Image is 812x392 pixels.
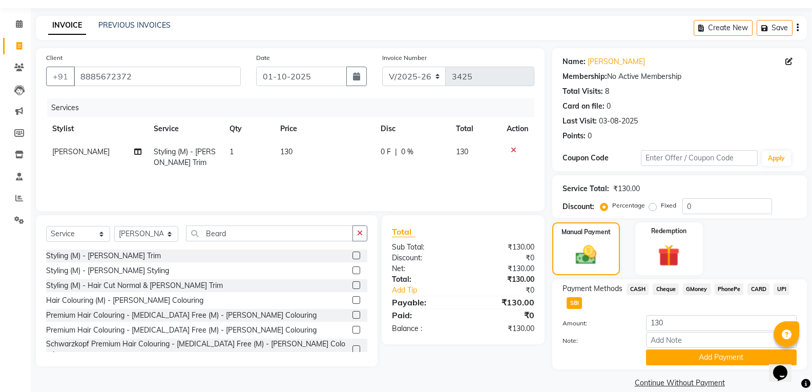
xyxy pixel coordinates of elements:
a: INVOICE [48,16,86,35]
label: Amount: [555,319,638,328]
a: Continue Without Payment [554,378,805,388]
div: Total Visits: [563,86,603,97]
span: | [395,147,397,157]
input: Add Note [646,332,797,348]
div: Coupon Code [563,153,640,163]
div: Styling (M) - [PERSON_NAME] Trim [46,251,161,261]
div: Hair Colouring (M) - [PERSON_NAME] Colouring [46,295,203,306]
div: 0 [607,101,611,112]
iframe: chat widget [769,351,802,382]
label: Redemption [651,226,686,236]
div: 8 [605,86,609,97]
a: PREVIOUS INVOICES [98,20,171,30]
button: Add Payment [646,349,797,365]
span: Cheque [653,283,679,295]
input: Enter Offer / Coupon Code [641,150,758,166]
div: ₹130.00 [463,296,542,308]
th: Qty [223,117,274,140]
div: Payable: [384,296,463,308]
span: UPI [774,283,789,295]
span: PhonePe [715,283,744,295]
span: Total [392,226,415,237]
div: Membership: [563,71,607,82]
span: Payment Methods [563,283,622,294]
div: Total: [384,274,463,285]
img: _cash.svg [569,243,603,267]
button: Apply [762,151,791,166]
div: ₹130.00 [463,274,542,285]
label: Fixed [661,201,676,210]
div: Paid: [384,309,463,321]
button: Create New [694,20,753,36]
div: ₹130.00 [463,323,542,334]
div: Name: [563,56,586,67]
div: Discount: [384,253,463,263]
button: Save [757,20,793,36]
div: 0 [588,131,592,141]
div: Discount: [563,201,594,212]
label: Client [46,53,63,63]
div: Premium Hair Colouring - [MEDICAL_DATA] Free (M) - [PERSON_NAME] Colouring [46,325,317,336]
label: Date [256,53,270,63]
div: No Active Membership [563,71,797,82]
span: 130 [280,147,293,156]
a: [PERSON_NAME] [588,56,645,67]
div: Sub Total: [384,242,463,253]
span: Styling (M) - [PERSON_NAME] Trim [154,147,216,167]
th: Price [274,117,374,140]
span: GMoney [683,283,711,295]
th: Action [501,117,534,140]
div: ₹130.00 [463,263,542,274]
span: [PERSON_NAME] [52,147,110,156]
div: Schwarzkopf Premium Hair Colouring - [MEDICAL_DATA] Free (M) - [PERSON_NAME] Colouring [46,339,348,360]
div: ₹0 [463,309,542,321]
label: Note: [555,336,638,345]
label: Invoice Number [382,53,427,63]
div: ₹130.00 [613,183,640,194]
div: Styling (M) - Hair Cut Normal & [PERSON_NAME] Trim [46,280,223,291]
div: ₹0 [463,253,542,263]
div: Last Visit: [563,116,597,127]
th: Disc [374,117,450,140]
th: Stylist [46,117,148,140]
label: Manual Payment [561,228,611,237]
div: Services [47,98,542,117]
div: Styling (M) - [PERSON_NAME] Styling [46,265,169,276]
div: Service Total: [563,183,609,194]
span: 1 [230,147,234,156]
div: Balance : [384,323,463,334]
span: CASH [627,283,649,295]
div: Net: [384,263,463,274]
input: Amount [646,315,797,331]
div: Premium Hair Colouring - [MEDICAL_DATA] Free (M) - [PERSON_NAME] Colouring [46,310,317,321]
span: SBI [567,297,582,309]
div: Points: [563,131,586,141]
div: Card on file: [563,101,605,112]
input: Search or Scan [186,225,353,241]
th: Total [450,117,501,140]
div: ₹0 [476,285,542,296]
span: 0 % [401,147,413,157]
input: Search by Name/Mobile/Email/Code [74,67,241,86]
div: 03-08-2025 [599,116,638,127]
th: Service [148,117,223,140]
a: Add Tip [384,285,476,296]
span: CARD [747,283,769,295]
label: Percentage [612,201,645,210]
span: 0 F [381,147,391,157]
span: 130 [456,147,468,156]
button: +91 [46,67,75,86]
div: ₹130.00 [463,242,542,253]
img: _gift.svg [651,242,686,269]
